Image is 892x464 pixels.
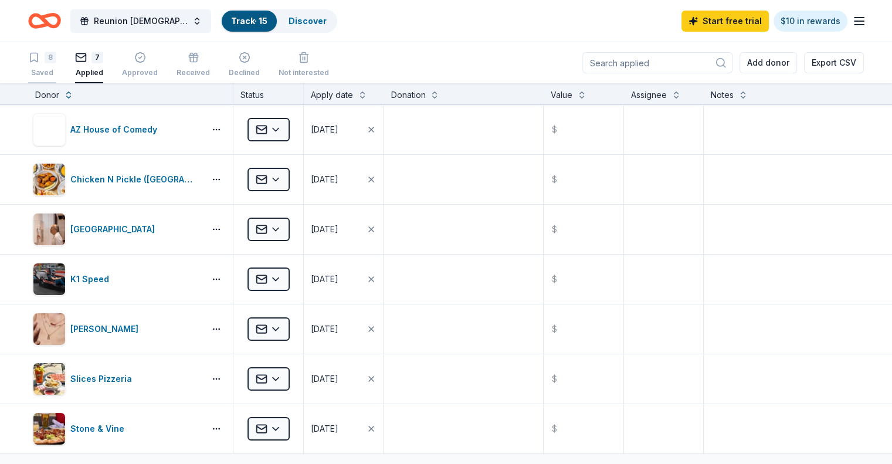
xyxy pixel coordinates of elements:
[33,263,200,296] button: Image for K1 SpeedK1 Speed
[28,68,56,77] div: Saved
[311,88,353,102] div: Apply date
[70,9,211,33] button: Reunion [DEMOGRAPHIC_DATA] Children's and Student Ministry Pie and Silent Auction
[177,47,210,83] button: Received
[304,155,383,204] button: [DATE]
[740,52,797,73] button: Add donor
[229,68,260,77] div: Declined
[304,354,383,404] button: [DATE]
[33,113,200,146] button: Image for AZ House of ComedyAZ House of Comedy
[311,222,338,236] div: [DATE]
[33,163,200,196] button: Image for Chicken N Pickle (Glendale)Chicken N Pickle ([GEOGRAPHIC_DATA])
[804,52,864,73] button: Export CSV
[304,255,383,304] button: [DATE]
[33,412,200,445] button: Image for Stone & VineStone & Vine
[311,372,338,386] div: [DATE]
[70,422,129,436] div: Stone & Vine
[122,68,158,77] div: Approved
[304,404,383,453] button: [DATE]
[33,313,200,346] button: Image for Kendra Scott[PERSON_NAME]
[33,213,200,246] button: Image for Heard Museum[GEOGRAPHIC_DATA]
[28,7,61,35] a: Home
[311,123,338,137] div: [DATE]
[711,88,734,102] div: Notes
[70,322,143,336] div: [PERSON_NAME]
[33,363,200,395] button: Image for Slices PizzeriaSlices Pizzeria
[33,413,65,445] img: Image for Stone & Vine
[311,422,338,436] div: [DATE]
[311,272,338,286] div: [DATE]
[33,363,65,395] img: Image for Slices Pizzeria
[221,9,337,33] button: Track· 15Discover
[75,68,103,77] div: Applied
[94,14,188,28] span: Reunion [DEMOGRAPHIC_DATA] Children's and Student Ministry Pie and Silent Auction
[391,88,425,102] div: Donation
[33,164,65,195] img: Image for Chicken N Pickle (Glendale)
[551,88,572,102] div: Value
[33,313,65,345] img: Image for Kendra Scott
[311,322,338,336] div: [DATE]
[35,88,59,102] div: Donor
[279,47,329,83] button: Not interested
[289,16,327,26] a: Discover
[631,88,667,102] div: Assignee
[70,372,137,386] div: Slices Pizzeria
[774,11,847,32] a: $10 in rewards
[229,47,260,83] button: Declined
[304,105,383,154] button: [DATE]
[304,205,383,254] button: [DATE]
[70,123,162,137] div: AZ House of Comedy
[70,172,200,187] div: Chicken N Pickle ([GEOGRAPHIC_DATA])
[70,222,160,236] div: [GEOGRAPHIC_DATA]
[91,52,103,63] div: 7
[311,172,338,187] div: [DATE]
[28,47,56,83] button: 8Saved
[582,52,732,73] input: Search applied
[177,68,210,77] div: Received
[122,47,158,83] button: Approved
[279,68,329,77] div: Not interested
[33,114,65,145] img: Image for AZ House of Comedy
[33,214,65,245] img: Image for Heard Museum
[233,83,304,104] div: Status
[231,16,267,26] a: Track· 15
[304,304,383,354] button: [DATE]
[681,11,769,32] a: Start free trial
[33,263,65,295] img: Image for K1 Speed
[70,272,114,286] div: K1 Speed
[75,47,103,83] button: 7Applied
[45,52,56,63] div: 8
